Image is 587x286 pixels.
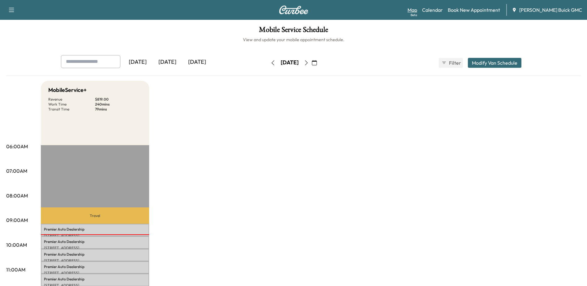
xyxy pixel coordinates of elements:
[519,6,582,14] span: [PERSON_NAME] Buick GMC
[41,207,149,223] p: Travel
[6,26,581,37] h1: Mobile Service Schedule
[44,264,146,269] p: Premier Auto Dealership
[439,58,463,68] button: Filter
[48,97,95,102] p: Revenue
[95,102,142,107] p: 240 mins
[6,192,28,199] p: 08:00AM
[48,107,95,112] p: Transit Time
[6,216,28,224] p: 09:00AM
[44,245,146,250] p: [STREET_ADDRESS]
[44,252,146,257] p: Premier Auto Dealership
[48,86,87,94] h5: MobileService+
[44,258,146,263] p: [STREET_ADDRESS]
[44,277,146,282] p: Premier Auto Dealership
[95,107,142,112] p: 79 mins
[6,143,28,150] p: 06:00AM
[6,241,27,249] p: 10:00AM
[44,227,146,232] p: Premier Auto Dealership
[408,6,417,14] a: MapBeta
[6,266,25,273] p: 11:00AM
[6,37,581,43] h6: View and update your mobile appointment schedule.
[95,97,142,102] p: $ 819.00
[44,233,146,238] p: [STREET_ADDRESS]
[411,13,417,17] div: Beta
[279,6,309,14] img: Curbee Logo
[6,167,27,175] p: 07:00AM
[153,55,182,69] div: [DATE]
[422,6,443,14] a: Calendar
[281,59,299,67] div: [DATE]
[449,59,460,67] span: Filter
[48,102,95,107] p: Work Time
[182,55,212,69] div: [DATE]
[123,55,153,69] div: [DATE]
[44,239,146,244] p: Premier Auto Dealership
[44,271,146,275] p: [STREET_ADDRESS]
[468,58,521,68] button: Modify Van Schedule
[448,6,500,14] a: Book New Appointment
